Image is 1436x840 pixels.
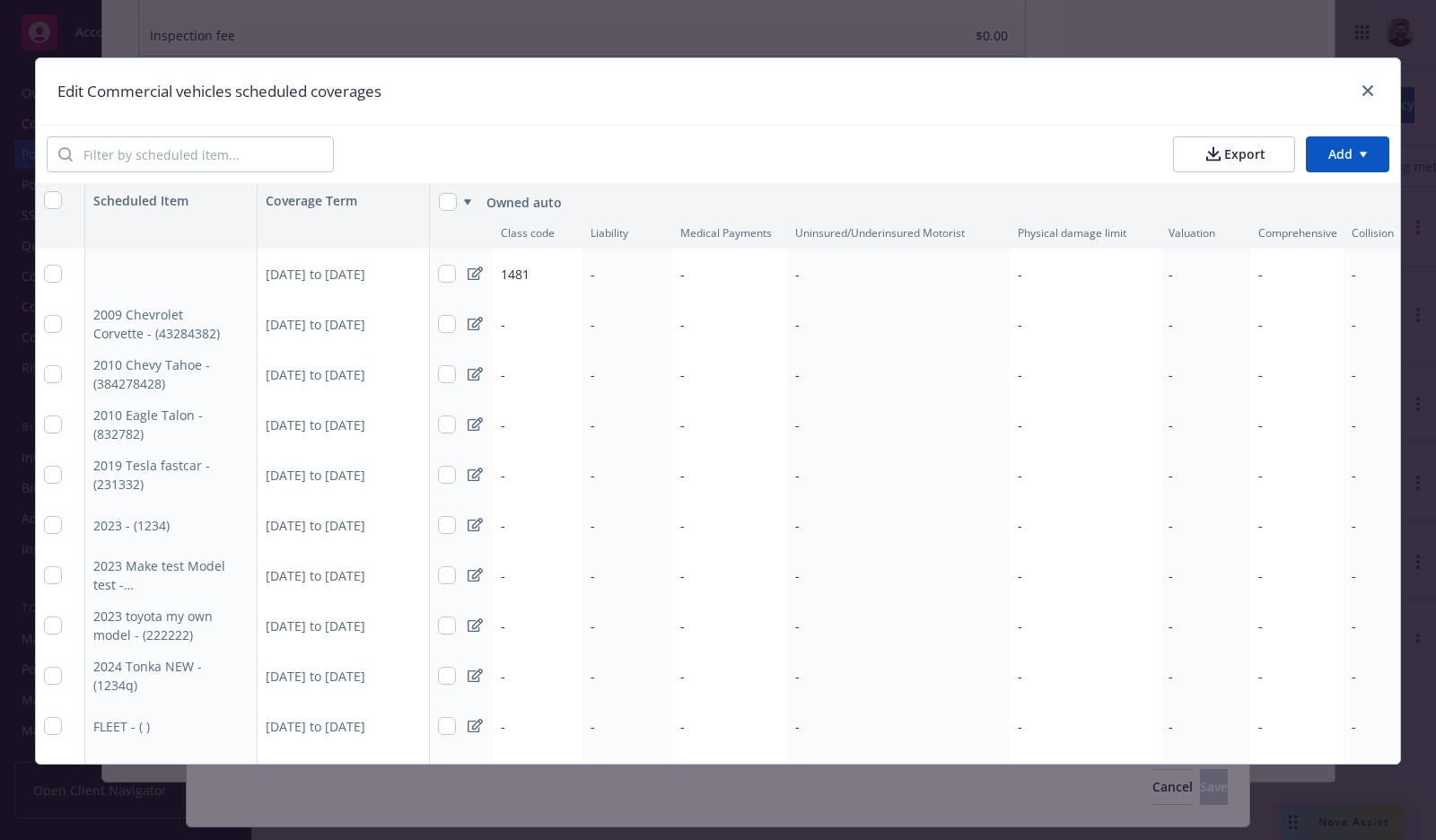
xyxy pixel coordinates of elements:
[680,416,685,433] span: -
[1018,516,1022,535] span: -
[501,617,505,634] span: -
[438,315,456,333] input: Select
[93,355,228,393] div: 2010 Chevy Tahoe - (384278428)
[438,416,456,433] input: Select
[591,668,595,685] span: -
[258,184,430,216] div: Coverage Term
[680,467,685,484] span: -
[680,266,685,283] span: -
[1018,416,1022,434] span: -
[591,416,595,433] span: -
[501,467,505,484] span: -
[591,316,595,333] span: -
[501,668,505,685] span: -
[1018,667,1022,686] span: -
[258,299,430,349] div: [DATE] to [DATE]
[258,450,430,500] div: [DATE] to [DATE]
[438,566,456,584] input: Select
[795,266,800,283] span: -
[258,600,430,651] div: [DATE] to [DATE]
[501,266,530,283] span: 1481
[73,137,333,171] input: Filter by scheduled item...
[438,265,456,283] input: Select
[787,216,1010,249] div: Uninsured/Underinsured Motorist
[784,216,789,249] button: Resize column
[426,216,432,249] button: Resize column
[680,617,685,634] span: -
[438,466,456,484] input: Select
[591,467,595,484] span: -
[680,567,685,584] span: -
[93,406,228,443] div: 2010 Eagle Talon - (832782)
[258,349,430,399] div: [DATE] to [DATE]
[1018,365,1022,384] span: -
[1018,617,1022,635] span: -
[438,516,456,534] input: Select
[1010,216,1160,249] div: Physical damage limit
[501,316,505,333] span: -
[1018,466,1022,485] span: -
[680,718,685,735] span: -
[1018,265,1022,284] span: -
[258,751,430,801] div: [DATE] to [DATE]
[254,216,259,249] button: Resize column
[591,266,595,283] span: -
[93,305,228,343] div: 2009 Chevrolet Corvette - (43284382)
[680,316,685,333] span: -
[795,567,800,584] span: -
[93,717,228,736] div: FLEET - ( )
[258,249,430,299] div: [DATE] to [DATE]
[582,216,672,249] div: Liability
[493,216,582,249] div: Class code
[57,80,381,103] h1: Edit Commercial vehicles scheduled coverages
[669,216,674,249] button: Resize column
[438,617,456,634] input: Select
[1018,717,1022,736] span: -
[795,517,800,534] span: -
[672,216,787,249] div: Medical Payments
[438,667,456,685] input: Select
[795,718,800,735] span: -
[795,416,800,433] span: -
[795,668,800,685] span: -
[591,366,595,383] span: -
[591,617,595,634] span: -
[438,365,456,383] input: Select
[258,701,430,751] div: [DATE] to [DATE]
[795,617,800,634] span: -
[795,316,800,333] span: -
[591,517,595,534] span: -
[1018,315,1022,334] span: -
[591,718,595,735] span: -
[680,668,685,685] span: -
[501,567,505,584] span: -
[579,216,584,249] button: Resize column
[438,717,456,735] input: Select
[258,399,430,450] div: [DATE] to [DATE]
[439,193,457,211] input: Select all
[93,516,228,535] div: 2023 - (1234)
[258,500,430,550] div: [DATE] to [DATE]
[795,467,800,484] span: -
[680,517,685,534] span: -
[680,366,685,383] span: -
[93,657,228,695] div: 2024 Tonka NEW - (1234q)
[1006,216,1011,249] button: Resize column
[85,184,258,216] div: Scheduled Item
[93,556,228,594] div: 2023 Make test Model test - (12345rtyui67890c)
[501,718,505,735] span: -
[501,366,505,383] span: -
[258,550,430,600] div: [DATE] to [DATE]
[591,567,595,584] span: -
[93,607,228,644] div: 2023 toyota my own model - (222222)
[501,517,505,534] span: -
[501,416,505,433] span: -
[93,456,228,494] div: 2019 Tesla fastcar - (231332)
[258,651,430,701] div: [DATE] to [DATE]
[1018,566,1022,585] span: -
[795,366,800,383] span: -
